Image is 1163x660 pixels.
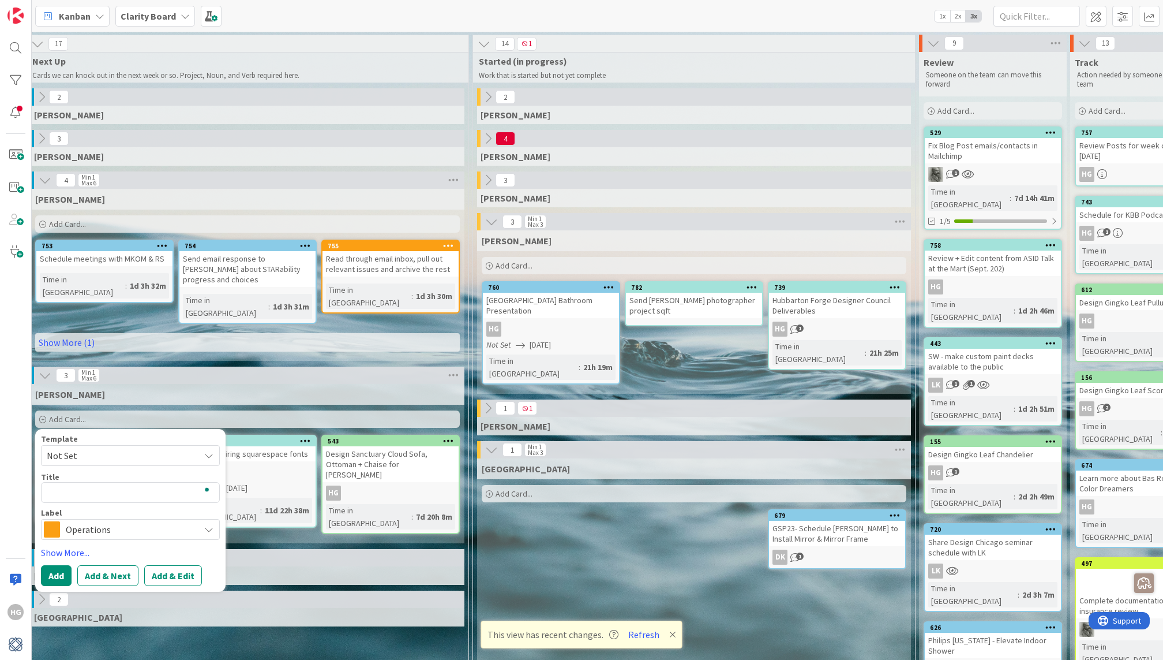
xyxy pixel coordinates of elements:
div: 529 [930,129,1061,137]
div: 11d 22h 38m [262,504,312,517]
div: Design Sanctuary Cloud Sofa, Ottoman + Chaise for [PERSON_NAME] [322,446,459,482]
div: PA [925,167,1061,182]
span: 3 [496,173,515,187]
i: Not Set [486,340,511,350]
div: 1d 2h 46m [1015,304,1057,317]
span: 1 [517,37,537,51]
div: Time in [GEOGRAPHIC_DATA] [183,294,268,319]
span: : [260,504,262,517]
div: 753Schedule meetings with MKOM & RS [36,241,172,266]
span: This view has recent changes. [487,628,618,642]
a: Show More... [41,546,220,560]
div: Fix Blog Post emails/contacts in Mailchimp [925,138,1061,163]
div: 679 [769,510,905,521]
span: : [268,300,270,313]
p: Cards we can knock out in the next week or so. Project, Noun, and Verb required here. [32,71,455,80]
span: 1 [952,169,959,177]
span: 14 [495,37,515,51]
span: 2x [950,10,966,22]
b: Clarity Board [121,10,176,22]
div: 443 [930,340,1061,348]
span: Operations [66,521,194,538]
div: Time in [GEOGRAPHIC_DATA] [1079,420,1161,445]
div: HG [925,279,1061,294]
span: Review [924,57,954,68]
span: Hannah [35,389,105,400]
div: 2d 3h 7m [1019,588,1057,601]
textarea: To enrich screen reader interactions, please activate Accessibility in Grammarly extension settings [41,482,220,503]
div: 7d 20h 8m [413,510,455,523]
div: Time in [GEOGRAPHIC_DATA] [928,582,1018,607]
span: : [1014,304,1015,317]
div: Min 1 [81,174,95,180]
span: [DATE] [530,339,551,351]
div: Review + Edit content from ASID Talk at the Mart (Sept. 202) [925,251,1061,276]
span: 1 [796,553,804,560]
div: 626Philips [US_STATE] - Elevate Indoor Shower [925,622,1061,658]
span: 1 [796,325,804,332]
div: 758Review + Edit content from ASID Talk at the Mart (Sept. 202) [925,240,1061,276]
button: Add & Next [77,565,138,586]
div: HG [1079,226,1094,241]
div: 626 [930,624,1061,632]
div: 1d 3h 30m [413,290,455,303]
div: HG [179,465,316,480]
div: 782 [626,282,762,293]
span: Add Card... [49,219,86,229]
div: Hubbarton Forge Designer Council Deliverables [769,293,905,318]
div: Time in [GEOGRAPHIC_DATA] [40,273,125,299]
div: Design Gingko Leaf Chandelier [925,447,1061,462]
div: 720 [925,524,1061,535]
div: 760 [488,284,619,292]
span: : [1018,588,1019,601]
div: Time in [GEOGRAPHIC_DATA] [772,340,865,366]
span: Started (in progress) [479,55,901,67]
div: 2d 2h 49m [1015,490,1057,503]
div: Time in [GEOGRAPHIC_DATA] [486,355,579,380]
span: Hannah [482,235,552,247]
div: 739 [769,282,905,293]
span: Philip [481,420,550,432]
div: HG [483,322,619,337]
span: 1 [967,380,975,387]
span: 17 [48,37,68,51]
span: Track [1075,57,1098,68]
span: : [411,290,413,303]
div: 679GSP23- Schedule [PERSON_NAME] to Install Mirror & Mirror Frame [769,510,905,546]
div: Max 3 [528,450,543,456]
div: Time in [GEOGRAPHIC_DATA] [928,396,1014,422]
div: Time in [GEOGRAPHIC_DATA] [928,185,1010,211]
div: 782Send [PERSON_NAME] photographer project sqft [626,282,762,318]
span: 1 [502,443,522,457]
div: 155Design Gingko Leaf Chandelier [925,437,1061,462]
span: 1/5 [940,215,951,228]
label: Title [41,472,59,482]
div: HG [1079,499,1094,514]
span: : [1010,192,1011,204]
span: Not Set [47,448,191,463]
div: LK [928,564,943,579]
div: Time in [GEOGRAPHIC_DATA] [326,284,411,309]
div: 753 [42,242,172,250]
span: : [579,361,580,374]
img: avatar [7,636,24,652]
span: 9 [944,36,964,50]
div: 7d 14h 41m [1011,192,1057,204]
a: Show More (1) [35,333,460,352]
div: Share Design Chicago seminar schedule with LK [925,535,1061,560]
div: 782 [631,284,762,292]
span: 2 [496,90,515,104]
div: Min 1 [81,370,95,375]
img: Visit kanbanzone.com [7,8,24,24]
span: 1 [496,401,515,415]
span: Template [41,435,78,443]
div: 754 [179,241,316,251]
span: 1 [952,380,959,387]
span: [DATE] [226,482,247,494]
div: HG [322,486,459,501]
div: DK [772,550,787,565]
div: HG [769,322,905,337]
div: 653Replace expiring squarespace fonts [179,436,316,461]
span: 4 [56,173,76,187]
span: 1 [517,401,537,415]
